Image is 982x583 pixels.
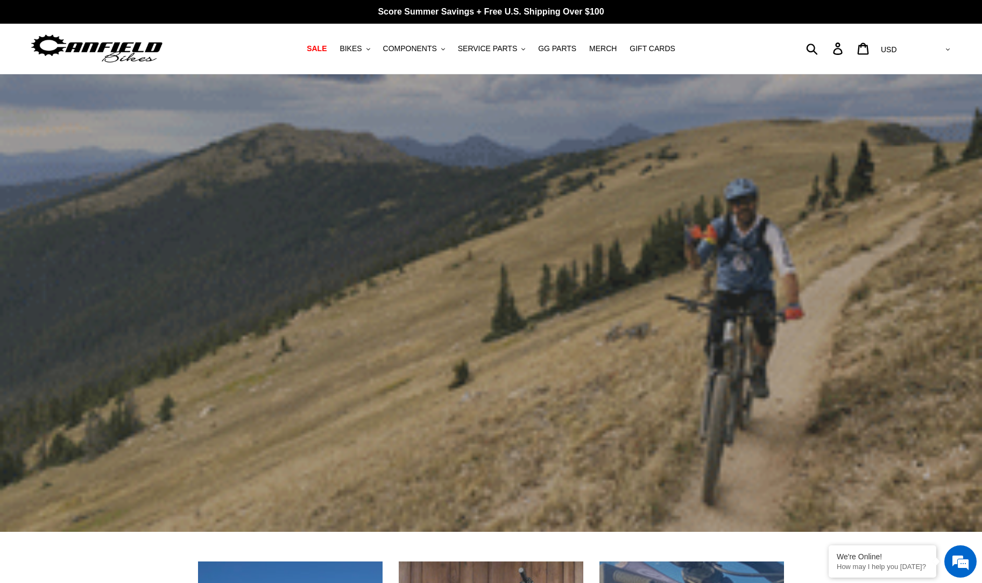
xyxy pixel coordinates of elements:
span: GIFT CARDS [630,44,675,53]
a: GG PARTS [533,41,582,56]
button: SERVICE PARTS [453,41,531,56]
div: We're Online! [837,552,928,561]
span: COMPONENTS [383,44,437,53]
img: Canfield Bikes [30,32,164,66]
a: MERCH [584,41,622,56]
span: SALE [307,44,327,53]
span: BIKES [340,44,362,53]
button: BIKES [334,41,375,56]
span: GG PARTS [538,44,576,53]
button: COMPONENTS [378,41,450,56]
a: SALE [301,41,332,56]
span: SERVICE PARTS [458,44,517,53]
a: GIFT CARDS [624,41,681,56]
input: Search [812,37,839,60]
span: MERCH [589,44,617,53]
p: How may I help you today? [837,563,928,571]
